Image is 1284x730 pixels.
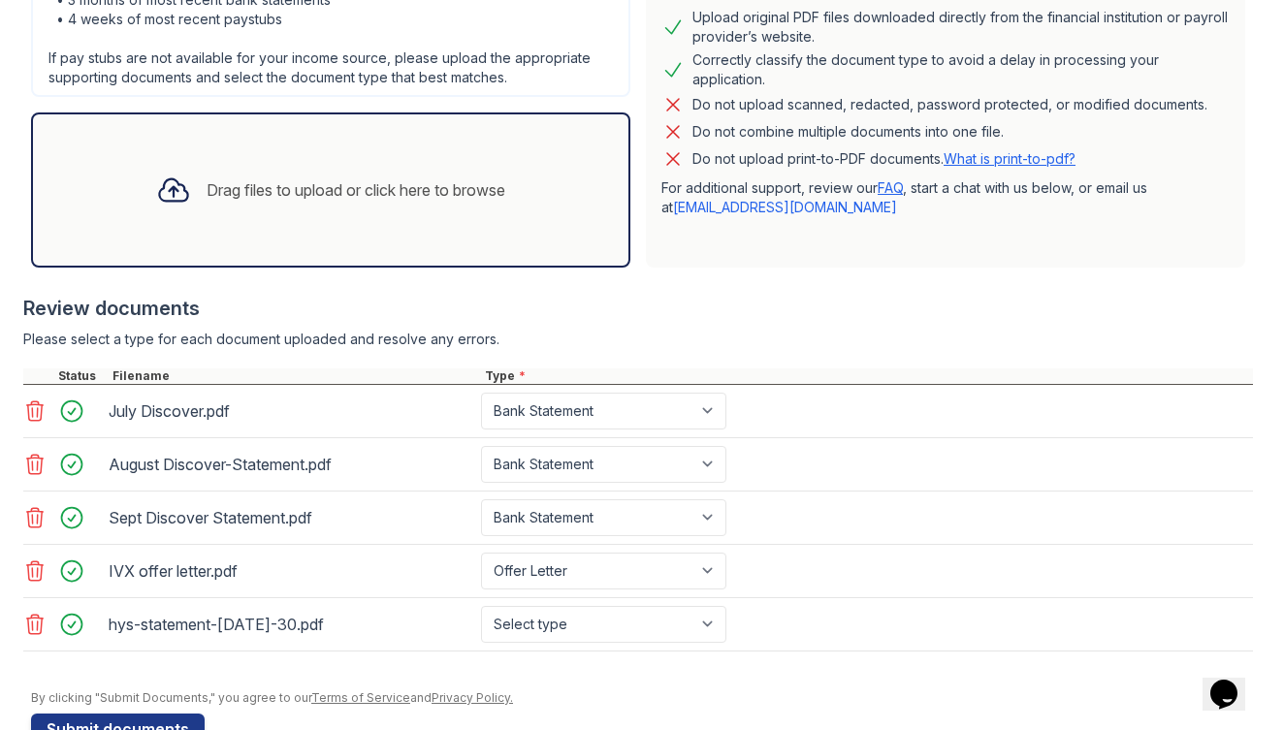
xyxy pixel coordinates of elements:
[481,368,1253,384] div: Type
[109,368,481,384] div: Filename
[1203,652,1265,711] iframe: chat widget
[878,179,903,196] a: FAQ
[109,502,473,533] div: Sept Discover Statement.pdf
[207,178,505,202] div: Drag files to upload or click here to browse
[692,8,1230,47] div: Upload original PDF files downloaded directly from the financial institution or payroll provider’...
[692,93,1207,116] div: Do not upload scanned, redacted, password protected, or modified documents.
[311,690,410,705] a: Terms of Service
[109,609,473,640] div: hys-statement-[DATE]-30.pdf
[673,199,897,215] a: [EMAIL_ADDRESS][DOMAIN_NAME]
[109,396,473,427] div: July Discover.pdf
[54,368,109,384] div: Status
[692,50,1230,89] div: Correctly classify the document type to avoid a delay in processing your application.
[109,449,473,480] div: August Discover-Statement.pdf
[432,690,513,705] a: Privacy Policy.
[109,555,473,587] div: IVX offer letter.pdf
[944,150,1075,167] a: What is print-to-pdf?
[23,330,1253,349] div: Please select a type for each document uploaded and resolve any errors.
[692,120,1004,143] div: Do not combine multiple documents into one file.
[692,149,1075,169] p: Do not upload print-to-PDF documents.
[23,295,1253,322] div: Review documents
[31,690,1253,706] div: By clicking "Submit Documents," you agree to our and
[661,178,1230,217] p: For additional support, review our , start a chat with us below, or email us at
